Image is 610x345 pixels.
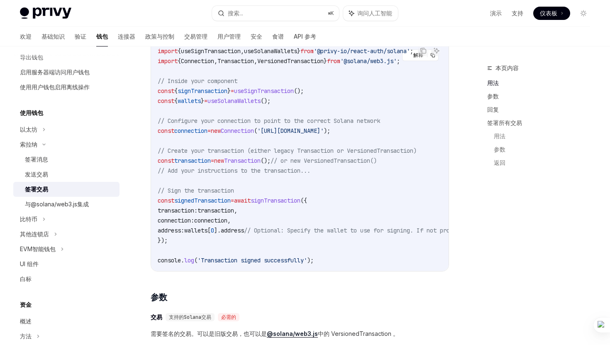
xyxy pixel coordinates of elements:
span: } [227,87,231,95]
font: 比特币 [20,215,37,223]
span: '@privy-io/react-auth/solana' [314,47,410,55]
span: . [181,257,184,264]
span: wallets [184,227,207,234]
a: 返回 [494,156,597,169]
span: , [214,57,217,65]
font: 概述 [20,318,32,325]
span: const [158,157,174,164]
a: 安全 [251,27,262,46]
a: 钱包 [96,27,108,46]
font: 连接器 [118,33,135,40]
span: connection [174,127,207,135]
span: const [158,97,174,105]
font: K [330,10,334,16]
a: 发送交易 [13,167,120,182]
span: } [201,97,204,105]
a: API 参考 [294,27,316,46]
span: // Configure your connection to point to the correct Solana network [158,117,380,125]
font: 返回 [494,159,505,166]
font: 询问人工智能 [357,10,392,17]
font: 以太坊 [20,126,37,133]
font: 索拉纳 [20,141,37,148]
span: // Sign the transaction [158,187,234,194]
span: ; [397,57,400,65]
font: UI 组件 [20,260,39,267]
span: // Create your transaction (either legacy Transaction or VersionedTransaction) [158,147,417,154]
span: useSolanaWallets [207,97,261,105]
font: 发送交易 [25,171,48,178]
span: , [254,57,257,65]
font: API 参考 [294,33,316,40]
a: UI 组件 [13,257,120,272]
a: @solana/web3.js [267,330,318,338]
span: useSolanaWallets [244,47,297,55]
span: 0 [211,227,214,234]
a: 基础知识 [41,27,65,46]
a: 政策与控制 [145,27,174,46]
font: 必需的 [221,314,236,321]
span: address: [158,227,184,234]
a: 参数 [494,143,597,156]
span: const [158,127,174,135]
font: 演示 [490,10,502,17]
font: 签署交易 [25,186,48,193]
span: } [297,47,300,55]
font: 支持的Solana交易 [169,314,211,321]
span: , [234,207,237,214]
font: 回复 [487,106,499,113]
a: 仪表板 [533,7,570,20]
span: signedTransaction [174,197,231,204]
span: { [178,57,181,65]
span: import [158,57,178,65]
span: connection [194,217,227,224]
span: , [241,47,244,55]
font: 签署消息 [25,156,48,163]
span: { [174,87,178,95]
span: Transaction [224,157,261,164]
span: { [178,47,181,55]
a: 欢迎 [20,27,32,46]
button: 复制代码块中的内容 [418,45,429,56]
a: 签署所有交易 [487,116,597,130]
span: = [204,97,207,105]
a: 演示 [490,9,502,17]
span: new [211,127,221,135]
span: ; [410,47,413,55]
span: = [211,157,214,164]
span: '@solana/web3.js' [340,57,397,65]
span: , [227,217,231,224]
font: 用法 [487,79,499,86]
font: 本页内容 [495,64,519,71]
a: 验证 [75,27,86,46]
span: = [207,127,211,135]
font: 参数 [494,146,505,153]
span: ); [324,127,330,135]
font: 启用服务器端访问用户钱包 [20,69,90,76]
a: 参数 [487,90,597,103]
span: VersionedTransaction [257,57,324,65]
span: (); [261,157,271,164]
font: 与@solana/web3.js集成 [25,201,89,208]
span: signTransaction [251,197,300,204]
span: }); [158,237,168,244]
font: 食谱 [272,33,284,40]
span: const [158,87,174,95]
img: 灯光标志 [20,7,71,19]
span: ({ [300,197,307,204]
a: 概述 [13,314,120,329]
font: 钱包 [96,33,108,40]
a: 使用用户钱包启用离线操作 [13,80,120,95]
font: 搜索... [228,10,243,17]
font: EVM智能钱包 [20,245,56,252]
span: useSignTransaction [181,47,241,55]
span: // Add your instructions to the transaction... [158,167,310,174]
font: 使用钱包 [20,109,43,116]
button: 询问人工智能 [431,45,442,56]
font: 使用用户钱包启用离线操作 [20,83,90,91]
span: ]. [214,227,221,234]
a: 食谱 [272,27,284,46]
span: 'Transaction signed successfully' [198,257,307,264]
span: wallets [178,97,201,105]
font: 参数 [487,93,499,100]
